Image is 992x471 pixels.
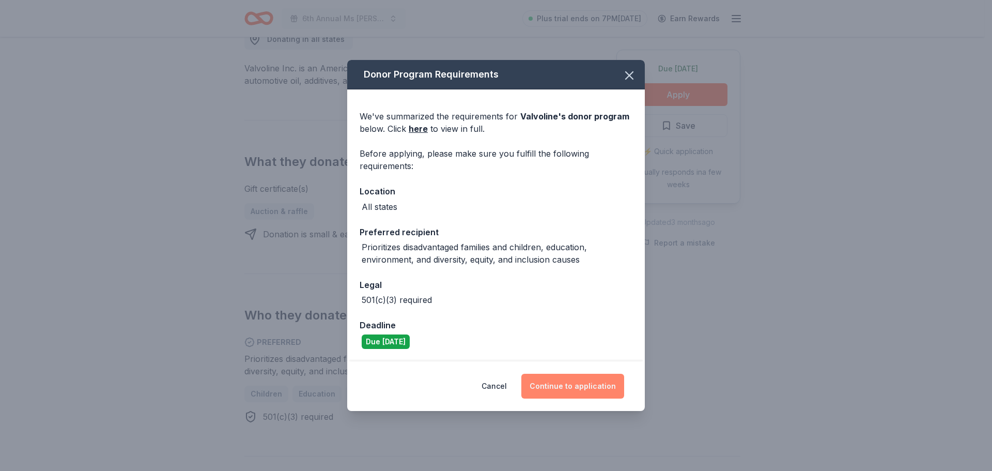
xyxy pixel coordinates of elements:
[362,201,397,213] div: All states
[347,60,645,89] div: Donor Program Requirements
[520,111,629,121] span: Valvoline 's donor program
[360,225,632,239] div: Preferred recipient
[360,278,632,292] div: Legal
[360,147,632,172] div: Before applying, please make sure you fulfill the following requirements:
[482,374,507,399] button: Cancel
[360,318,632,332] div: Deadline
[521,374,624,399] button: Continue to application
[362,294,432,306] div: 501(c)(3) required
[360,185,632,198] div: Location
[362,241,632,266] div: Prioritizes disadvantaged families and children, education, environment, and diversity, equity, a...
[362,335,410,349] div: Due [DATE]
[409,123,428,135] a: here
[360,110,632,135] div: We've summarized the requirements for below. Click to view in full.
